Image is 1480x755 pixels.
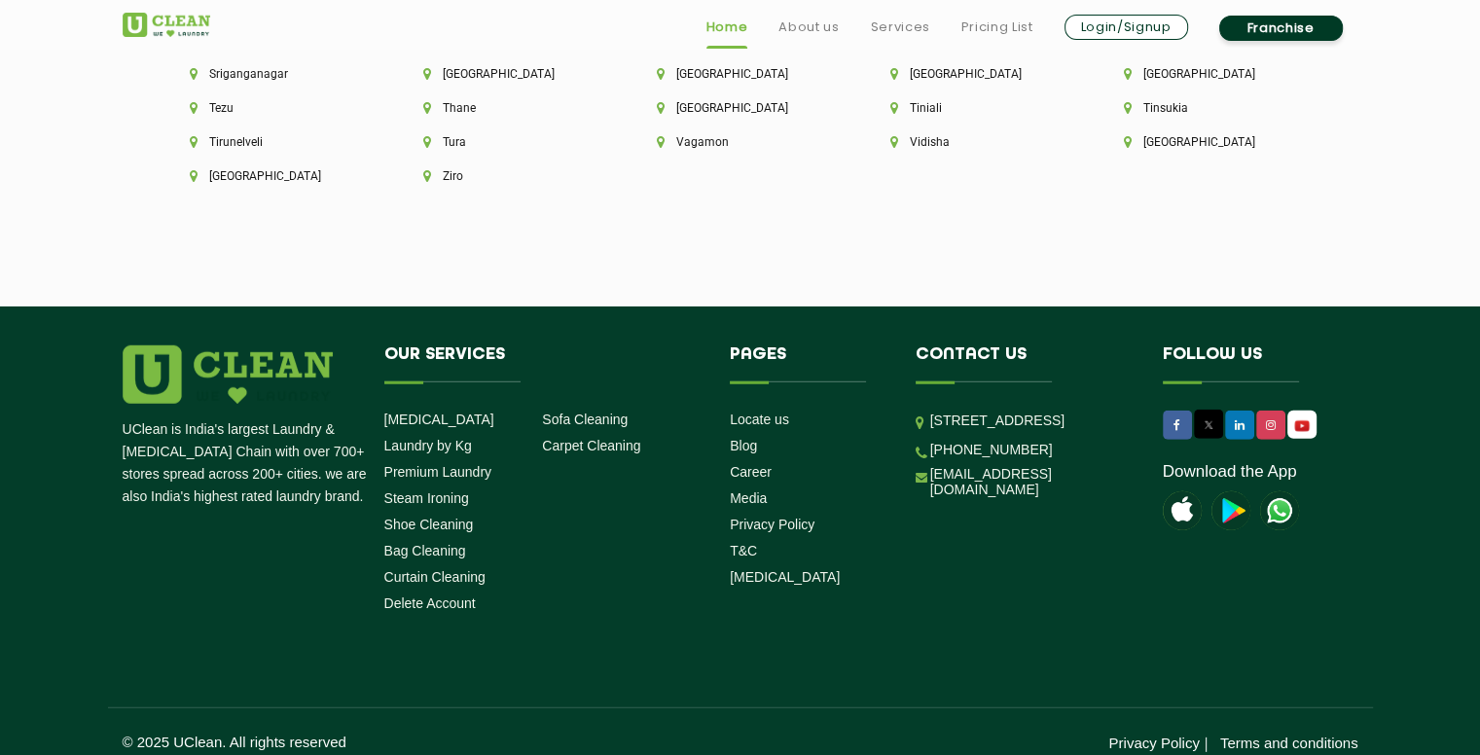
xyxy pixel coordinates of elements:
[1108,735,1199,751] a: Privacy Policy
[730,438,757,453] a: Blog
[657,101,824,115] li: [GEOGRAPHIC_DATA]
[1163,345,1334,382] h4: Follow us
[706,16,748,39] a: Home
[730,569,840,585] a: [MEDICAL_DATA]
[384,490,469,506] a: Steam Ironing
[778,16,839,39] a: About us
[657,135,824,149] li: Vagamon
[190,169,357,183] li: [GEOGRAPHIC_DATA]
[1211,491,1250,530] img: playstoreicon.png
[890,135,1058,149] li: Vidisha
[730,543,757,558] a: T&C
[930,410,1134,432] p: [STREET_ADDRESS]
[1065,15,1188,40] a: Login/Signup
[384,569,486,585] a: Curtain Cleaning
[423,101,591,115] li: Thane
[542,438,640,453] a: Carpet Cleaning
[542,412,628,427] a: Sofa Cleaning
[1260,491,1299,530] img: UClean Laundry and Dry Cleaning
[123,734,740,750] p: © 2025 UClean. All rights reserved
[190,67,357,81] li: Sriganganagar
[870,16,929,39] a: Services
[890,67,1058,81] li: [GEOGRAPHIC_DATA]
[123,13,210,37] img: UClean Laundry and Dry Cleaning
[1220,735,1358,751] a: Terms and conditions
[930,466,1134,497] a: [EMAIL_ADDRESS][DOMAIN_NAME]
[123,345,333,404] img: logo.png
[730,464,772,480] a: Career
[730,345,886,382] h4: Pages
[384,412,494,427] a: [MEDICAL_DATA]
[916,345,1134,382] h4: Contact us
[384,345,702,382] h4: Our Services
[384,438,472,453] a: Laundry by Kg
[384,595,476,611] a: Delete Account
[423,67,591,81] li: [GEOGRAPHIC_DATA]
[190,101,357,115] li: Tezu
[1124,67,1291,81] li: [GEOGRAPHIC_DATA]
[123,418,370,508] p: UClean is India's largest Laundry & [MEDICAL_DATA] Chain with over 700+ stores spread across 200+...
[384,517,474,532] a: Shoe Cleaning
[890,101,1058,115] li: Tiniali
[730,490,767,506] a: Media
[1163,462,1297,482] a: Download the App
[384,464,492,480] a: Premium Laundry
[1289,415,1315,436] img: UClean Laundry and Dry Cleaning
[657,67,824,81] li: [GEOGRAPHIC_DATA]
[930,442,1053,457] a: [PHONE_NUMBER]
[423,135,591,149] li: Tura
[1124,101,1291,115] li: Tinsukia
[730,412,789,427] a: Locate us
[730,517,814,532] a: Privacy Policy
[190,135,357,149] li: Tirunelveli
[384,543,466,558] a: Bag Cleaning
[423,169,591,183] li: Ziro
[1124,135,1291,149] li: [GEOGRAPHIC_DATA]
[961,16,1033,39] a: Pricing List
[1219,16,1343,41] a: Franchise
[1163,491,1202,530] img: apple-icon.png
